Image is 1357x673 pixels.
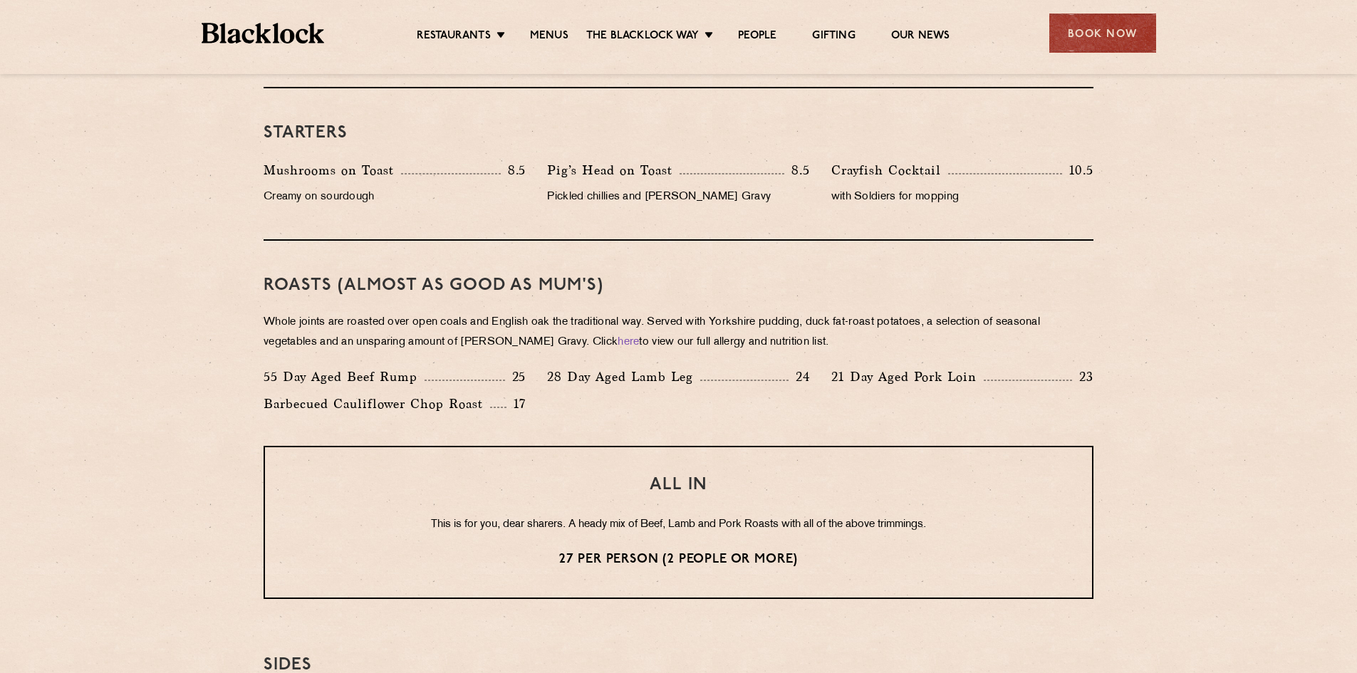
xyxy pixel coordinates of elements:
[738,29,776,45] a: People
[547,187,809,207] p: Pickled chillies and [PERSON_NAME] Gravy
[618,337,639,348] a: here
[264,394,490,414] p: Barbecued Cauliflower Chop Roast
[789,367,810,386] p: 24
[264,187,526,207] p: Creamy on sourdough
[202,23,325,43] img: BL_Textured_Logo-footer-cropped.svg
[293,516,1064,534] p: This is for you, dear sharers. A heady mix of Beef, Lamb and Pork Roasts with all of the above tr...
[505,367,526,386] p: 25
[501,161,526,179] p: 8.5
[547,160,680,180] p: Pig’s Head on Toast
[264,313,1093,353] p: Whole joints are roasted over open coals and English oak the traditional way. Served with Yorkshi...
[784,161,810,179] p: 8.5
[506,395,526,413] p: 17
[264,160,401,180] p: Mushrooms on Toast
[264,276,1093,295] h3: Roasts (Almost as good as Mum's)
[264,367,425,387] p: 55 Day Aged Beef Rump
[264,124,1093,142] h3: Starters
[1049,14,1156,53] div: Book Now
[1072,367,1093,386] p: 23
[547,367,700,387] p: 28 Day Aged Lamb Leg
[293,551,1064,569] p: 27 per person (2 people or more)
[586,29,699,45] a: The Blacklock Way
[417,29,491,45] a: Restaurants
[831,187,1093,207] p: with Soldiers for mopping
[831,367,984,387] p: 21 Day Aged Pork Loin
[530,29,568,45] a: Menus
[891,29,950,45] a: Our News
[812,29,855,45] a: Gifting
[1062,161,1093,179] p: 10.5
[293,476,1064,494] h3: ALL IN
[831,160,948,180] p: Crayfish Cocktail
